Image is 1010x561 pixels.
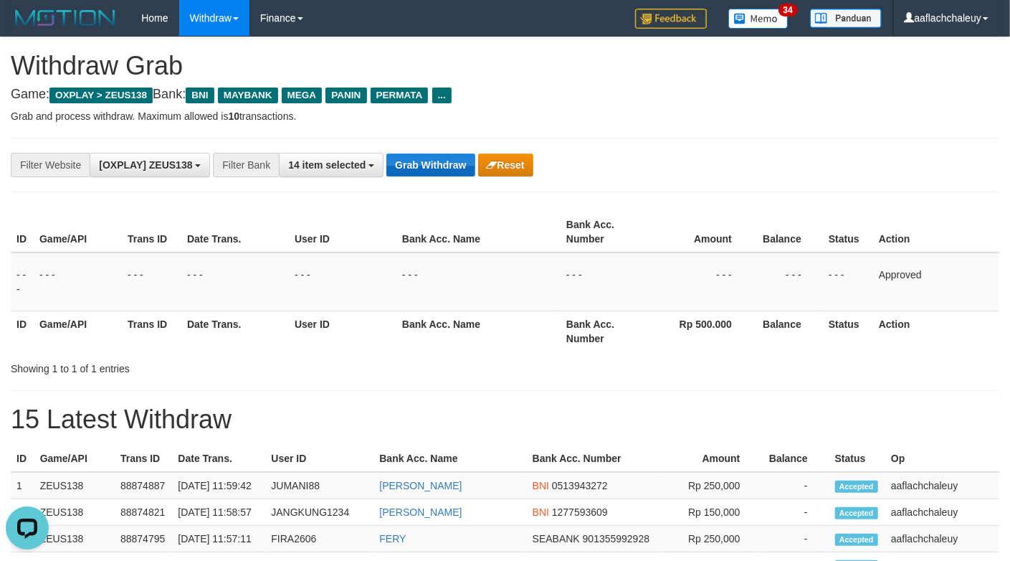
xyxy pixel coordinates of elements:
[778,4,798,16] span: 34
[823,212,873,253] th: Status
[11,52,999,80] h1: Withdraw Grab
[728,9,789,29] img: Button%20Memo.svg
[432,88,452,103] span: ...
[115,499,172,526] td: 88874821
[885,445,999,472] th: Op
[552,506,608,518] span: Copy 1277593609 to clipboard
[753,311,823,352] th: Balance
[527,445,664,472] th: Bank Acc. Number
[122,212,181,253] th: Trans ID
[664,445,762,472] th: Amount
[478,154,533,176] button: Reset
[288,159,366,171] span: 14 item selected
[823,253,873,311] td: - - -
[561,311,649,352] th: Bank Acc. Number
[115,445,172,472] th: Trans ID
[762,472,829,499] td: -
[873,212,999,253] th: Action
[181,253,289,311] td: - - -
[835,481,878,493] span: Accepted
[99,159,192,171] span: [OXPLAY] ZEUS138
[373,445,526,472] th: Bank Acc. Name
[649,253,753,311] td: - - -
[172,445,265,472] th: Date Trans.
[265,526,373,552] td: FIRA2606
[34,311,122,352] th: Game/API
[122,253,181,311] td: - - -
[11,499,34,526] td: 2
[664,472,762,499] td: Rp 250,000
[265,445,373,472] th: User ID
[115,472,172,499] td: 88874887
[325,88,366,103] span: PANIN
[371,88,429,103] span: PERMATA
[34,445,115,472] th: Game/API
[228,110,239,122] strong: 10
[115,526,172,552] td: 88874795
[885,499,999,526] td: aaflachchaleuy
[762,526,829,552] td: -
[762,445,829,472] th: Balance
[213,153,279,177] div: Filter Bank
[6,6,49,49] button: Open LiveChat chat widget
[379,480,462,491] a: [PERSON_NAME]
[379,533,406,544] a: FERY
[635,9,707,29] img: Feedback.jpg
[34,253,122,311] td: - - -
[172,499,265,526] td: [DATE] 11:58:57
[34,499,115,526] td: ZEUS138
[265,499,373,526] td: JANGKUNG1234
[762,499,829,526] td: -
[289,253,396,311] td: - - -
[379,506,462,518] a: [PERSON_NAME]
[561,212,649,253] th: Bank Acc. Number
[885,526,999,552] td: aaflachchaleuy
[885,472,999,499] td: aaflachchaleuy
[533,506,549,518] span: BNI
[11,472,34,499] td: 1
[172,526,265,552] td: [DATE] 11:57:11
[649,311,753,352] th: Rp 500.000
[873,253,999,311] td: Approved
[11,311,34,352] th: ID
[279,153,383,177] button: 14 item selected
[11,405,999,434] h1: 15 Latest Withdraw
[11,88,999,102] h4: Game: Bank:
[49,88,153,103] span: OXPLAY > ZEUS138
[396,212,561,253] th: Bank Acc. Name
[835,534,878,546] span: Accepted
[664,499,762,526] td: Rp 150,000
[396,253,561,311] td: - - -
[11,7,120,29] img: MOTION_logo.png
[649,212,753,253] th: Amount
[873,311,999,352] th: Action
[265,472,373,499] td: JUMANI88
[533,480,549,491] span: BNI
[11,356,410,376] div: Showing 1 to 1 of 1 entries
[181,212,289,253] th: Date Trans.
[753,253,823,311] td: - - -
[11,153,90,177] div: Filter Website
[11,445,34,472] th: ID
[11,212,34,253] th: ID
[181,311,289,352] th: Date Trans.
[34,526,115,552] td: ZEUS138
[386,154,475,176] button: Grab Withdraw
[34,472,115,499] td: ZEUS138
[829,445,885,472] th: Status
[753,212,823,253] th: Balance
[583,533,649,544] span: Copy 901355992928 to clipboard
[823,311,873,352] th: Status
[172,472,265,499] td: [DATE] 11:59:42
[396,311,561,352] th: Bank Acc. Name
[11,109,999,123] p: Grab and process withdraw. Maximum allowed is transactions.
[122,311,181,352] th: Trans ID
[664,526,762,552] td: Rp 250,000
[552,480,608,491] span: Copy 0513943272 to clipboard
[282,88,323,103] span: MEGA
[34,212,122,253] th: Game/API
[561,253,649,311] td: - - -
[533,533,580,544] span: SEABANK
[186,88,214,103] span: BNI
[835,507,878,519] span: Accepted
